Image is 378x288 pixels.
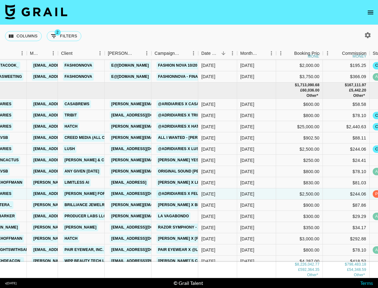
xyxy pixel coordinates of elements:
[300,88,302,93] div: £
[323,244,370,256] div: $78.10
[63,100,91,108] a: Casabrews
[30,47,40,59] div: Manager
[240,213,254,220] div: Aug '25
[285,49,294,58] button: Sort
[201,213,215,220] div: 8/13/2025
[110,246,179,254] a: [EMAIL_ADDRESS][DOMAIN_NAME]
[307,273,318,277] span: € 18,468.00, CA$ 70,420.46, AU$ 20,700.00
[298,267,300,272] div: £
[110,190,179,198] a: [EMAIL_ADDRESS][DOMAIN_NAME]
[156,145,203,153] a: @adridiaries x LUSH
[156,212,190,220] a: la vagabondo
[32,123,102,130] a: [EMAIL_ADDRESS][DOMAIN_NAME]
[219,49,228,58] button: Sort
[156,179,221,186] a: [PERSON_NAME] x Limitless AI
[323,60,370,71] div: $195.25
[297,83,319,88] div: 1,713,090.68
[110,235,179,243] a: [EMAIL_ADDRESS][DOMAIN_NAME]
[63,190,194,198] a: [PERSON_NAME] FOR PERFUMES & COSMETICS TRADING CO. L.L.C
[240,236,254,242] div: Aug '25
[63,179,91,186] a: Limitless AI
[156,235,228,243] a: [PERSON_NAME] x [PERSON_NAME]
[110,156,243,164] a: [PERSON_NAME][EMAIL_ADDRESS][PERSON_NAME][DOMAIN_NAME]
[364,6,377,19] button: open drawer
[354,273,365,277] span: € 1,802.94, CA$ 6,873.09, AU$ 2,020.84
[63,123,79,130] a: Hatch
[110,145,179,153] a: [EMAIL_ADDRESS][DOMAIN_NAME]
[240,258,254,264] div: Aug '25
[32,145,102,153] a: [EMAIL_ADDRESS][DOMAIN_NAME]
[47,31,81,41] button: Show filters
[267,49,276,58] button: Menu
[240,146,254,152] div: Aug '25
[345,83,347,88] div: $
[276,188,323,200] div: $2,500.00
[156,156,200,164] a: [PERSON_NAME] Yes
[95,49,105,58] button: Menu
[201,112,215,119] div: 8/13/2025
[323,188,370,200] div: $244.06
[240,247,254,253] div: Aug '25
[240,62,254,68] div: Jul '25
[240,135,254,141] div: Aug '25
[323,222,370,233] div: $34.17
[276,49,285,58] button: Menu
[323,110,370,121] div: $78.10
[240,202,254,208] div: Aug '25
[110,257,211,265] a: [EMAIL_ADDRESS][PERSON_NAME][DOMAIN_NAME]
[63,246,105,254] a: Pair Eyewear, Inc.
[49,49,58,58] button: Menu
[198,47,237,59] div: Date Created
[174,280,203,286] div: © Grail Talent
[240,101,254,107] div: Aug '25
[156,62,214,69] a: Fashion Nova 10/20 Videos
[240,191,254,197] div: Aug '25
[345,262,347,267] div: $
[110,212,211,220] a: [PERSON_NAME][EMAIL_ADDRESS][DOMAIN_NAME]
[105,47,151,59] div: Booker
[201,73,215,80] div: 12/12/2024
[63,168,101,175] a: Any given [DATE]
[58,47,105,59] div: Client
[201,247,215,253] div: 8/13/2025
[110,123,275,130] a: [PERSON_NAME][EMAIL_ADDRESS][PERSON_NAME][PERSON_NAME][DOMAIN_NAME]
[32,111,102,119] a: [EMAIL_ADDRESS][DOMAIN_NAME]
[349,88,351,93] div: £
[63,156,117,164] a: [PERSON_NAME] & Co LLC
[351,88,366,93] div: 5,442.20
[323,166,370,177] div: $78.10
[240,124,254,130] div: Aug '25
[306,93,318,98] span: € 7,190.00, CA$ 23,517.46, AU$ 1,500.00
[32,134,102,142] a: [EMAIL_ADDRESS][DOMAIN_NAME]
[276,144,323,155] div: $2,500.00
[276,200,323,211] div: $900.00
[201,191,215,197] div: 8/13/2025
[110,224,179,231] a: [EMAIL_ADDRESS][DOMAIN_NAME]
[156,201,219,209] a: [PERSON_NAME] x Brilliance
[63,134,128,142] a: Creed Media (All Campaigns)
[323,132,370,144] div: $88.11
[201,146,215,152] div: 8/13/2025
[63,224,98,231] a: [PERSON_NAME]
[110,134,243,142] a: [PERSON_NAME][EMAIL_ADDRESS][PERSON_NAME][DOMAIN_NAME]
[240,157,254,163] div: Aug '25
[352,54,366,58] div: money
[240,73,254,80] div: Jul '25
[133,49,142,58] button: Sort
[276,132,323,144] div: $902.50
[323,177,370,188] div: $81.03
[5,4,67,19] img: Grail Talent
[360,280,373,286] a: Terms
[297,262,319,267] div: 8,226,042.77
[323,256,370,267] div: $418.52
[201,224,215,231] div: 8/13/2025
[73,49,81,58] button: Sort
[237,47,276,59] div: Month Due
[180,49,189,58] button: Sort
[308,54,322,58] div: money
[347,83,366,88] div: 167,111.97
[240,168,254,175] div: Aug '25
[323,144,370,155] div: $244.06
[258,49,267,58] button: Sort
[276,166,323,177] div: $800.00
